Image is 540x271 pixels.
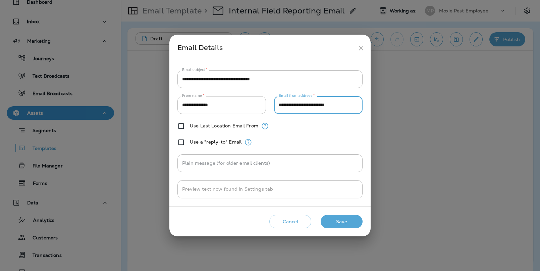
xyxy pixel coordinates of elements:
label: Email from address [279,93,315,98]
label: From name [182,93,204,98]
label: Email subject [182,67,208,72]
label: Use Last Location Email From [190,123,258,128]
button: close [355,42,367,54]
button: Cancel [269,215,311,229]
button: Save [321,215,363,229]
div: Email Details [177,42,355,54]
label: Use a "reply-to" Email [190,139,241,145]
